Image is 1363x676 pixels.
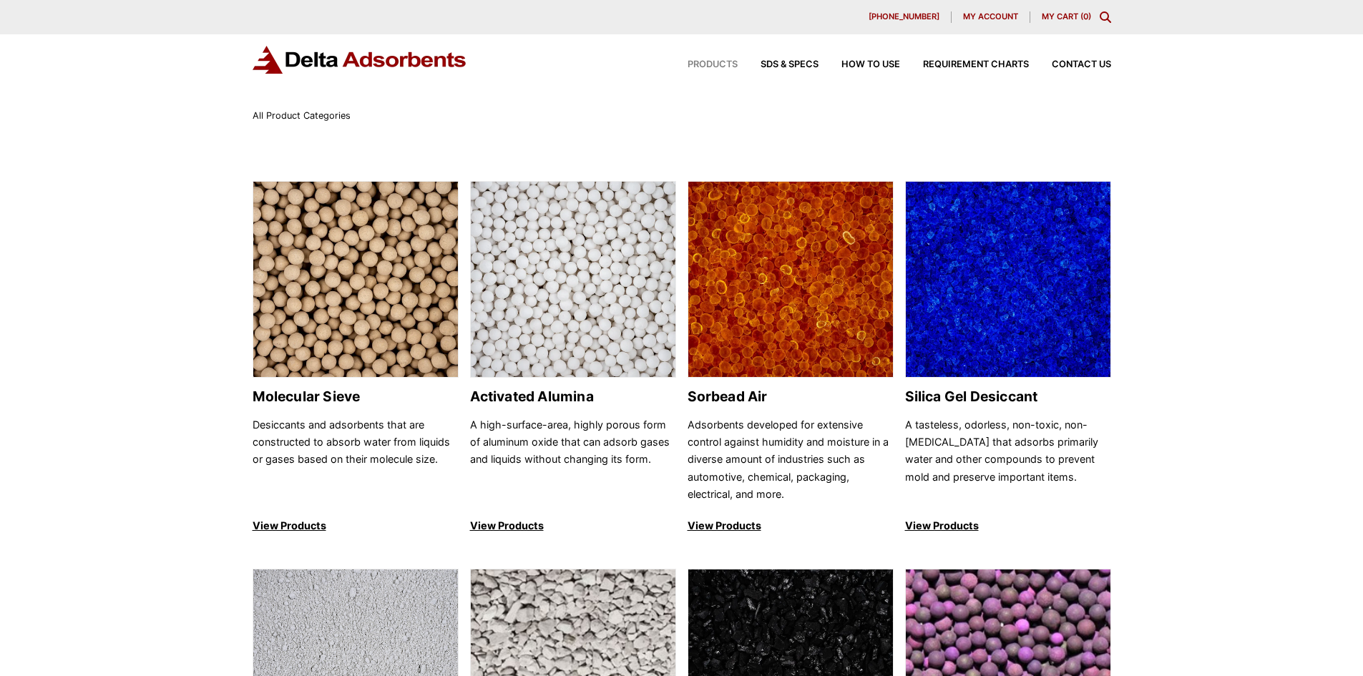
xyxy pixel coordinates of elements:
[253,182,458,378] img: Molecular Sieve
[253,388,459,405] h2: Molecular Sieve
[963,13,1018,21] span: My account
[900,60,1029,69] a: Requirement Charts
[905,416,1111,504] p: A tasteless, odorless, non-toxic, non-[MEDICAL_DATA] that adsorbs primarily water and other compo...
[253,517,459,534] p: View Products
[470,416,676,504] p: A high-surface-area, highly porous form of aluminum oxide that can adsorb gases and liquids witho...
[688,517,894,534] p: View Products
[761,60,819,69] span: SDS & SPECS
[253,110,351,121] span: All Product Categories
[688,182,893,378] img: Sorbead Air
[665,60,738,69] a: Products
[688,388,894,405] h2: Sorbead Air
[1042,11,1091,21] a: My Cart (0)
[1100,11,1111,23] div: Toggle Modal Content
[253,416,459,504] p: Desiccants and adsorbents that are constructed to absorb water from liquids or gases based on the...
[905,181,1111,535] a: Silica Gel Desiccant Silica Gel Desiccant A tasteless, odorless, non-toxic, non-[MEDICAL_DATA] th...
[738,60,819,69] a: SDS & SPECS
[688,60,738,69] span: Products
[688,416,894,504] p: Adsorbents developed for extensive control against humidity and moisture in a diverse amount of i...
[1029,60,1111,69] a: Contact Us
[253,181,459,535] a: Molecular Sieve Molecular Sieve Desiccants and adsorbents that are constructed to absorb water fr...
[869,13,939,21] span: [PHONE_NUMBER]
[1052,60,1111,69] span: Contact Us
[905,388,1111,405] h2: Silica Gel Desiccant
[923,60,1029,69] span: Requirement Charts
[470,517,676,534] p: View Products
[470,388,676,405] h2: Activated Alumina
[906,182,1110,378] img: Silica Gel Desiccant
[688,181,894,535] a: Sorbead Air Sorbead Air Adsorbents developed for extensive control against humidity and moisture ...
[1083,11,1088,21] span: 0
[952,11,1030,23] a: My account
[905,517,1111,534] p: View Products
[253,46,467,74] img: Delta Adsorbents
[470,181,676,535] a: Activated Alumina Activated Alumina A high-surface-area, highly porous form of aluminum oxide tha...
[857,11,952,23] a: [PHONE_NUMBER]
[819,60,900,69] a: How to Use
[841,60,900,69] span: How to Use
[471,182,675,378] img: Activated Alumina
